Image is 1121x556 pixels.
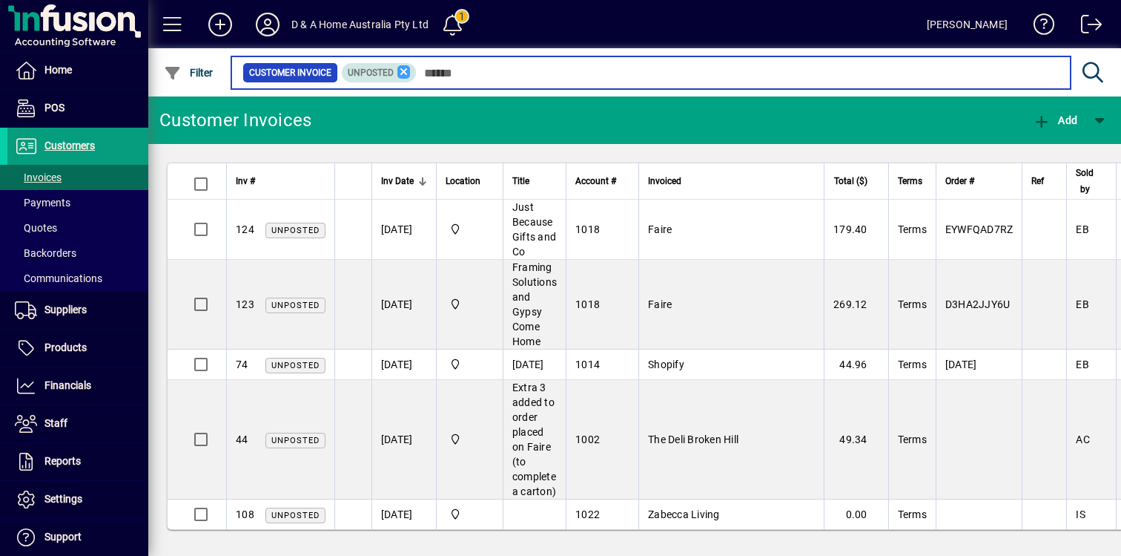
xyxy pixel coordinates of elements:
span: Total ($) [834,173,867,189]
span: D & A Home Australia Pty Ltd [446,356,494,373]
span: Order # [945,173,974,189]
span: Suppliers [44,304,87,315]
span: Terms [898,359,927,370]
div: Total ($) [833,173,881,189]
div: Customer Invoices [159,108,311,132]
a: Invoices [7,165,148,190]
span: [DATE] [945,359,977,370]
span: Customer Invoice [249,65,331,80]
span: Sold by [1076,165,1094,197]
span: Inv # [236,173,255,189]
a: Support [7,519,148,556]
span: Reports [44,455,81,467]
span: D & A Home Australia Pty Ltd [446,506,494,523]
span: Unposted [271,361,320,370]
a: Financials [7,367,148,405]
span: 108 [236,508,254,520]
span: Home [44,64,72,76]
span: Products [44,341,87,353]
span: Unposted [271,226,320,235]
mat-chip: Customer Invoice Status: Unposted [342,63,417,82]
span: Inv Date [381,173,414,189]
a: Knowledge Base [1022,3,1055,51]
td: 269.12 [824,260,888,350]
a: Communications [7,266,148,291]
span: Faire [648,223,672,235]
span: Communications [15,272,102,284]
span: 1018 [575,223,600,235]
button: Add [196,11,244,38]
span: Framing Solutions and Gypsy Come Home [512,261,557,347]
td: [DATE] [371,500,436,529]
span: Unposted [271,436,320,445]
td: [DATE] [371,200,436,260]
span: Ref [1031,173,1044,189]
span: Invoiced [648,173,681,189]
span: IS [1076,508,1085,520]
span: Terms [898,434,927,445]
span: POS [44,102,65,114]
a: Reports [7,443,148,480]
span: Terms [898,298,927,310]
span: Location [446,173,480,189]
span: EB [1076,223,1089,235]
a: Logout [1070,3,1102,51]
span: 1014 [575,359,600,370]
span: The Deli Broken Hill [648,434,738,445]
span: 1018 [575,298,600,310]
span: 123 [236,298,254,310]
td: 49.34 [824,380,888,500]
div: [PERSON_NAME] [927,13,1008,36]
span: Settings [44,493,82,505]
span: Unposted [271,511,320,520]
span: Payments [15,197,70,209]
button: Profile [244,11,291,38]
span: Staff [44,417,67,429]
span: Financials [44,379,91,391]
span: Unposted [348,68,394,78]
div: D & A Home Australia Pty Ltd [291,13,429,36]
a: Products [7,330,148,367]
span: Customers [44,140,95,151]
div: Location [446,173,494,189]
span: Invoices [15,171,62,183]
td: [DATE] [371,260,436,350]
span: Terms [898,223,927,235]
span: D & A Home Australia Pty Ltd [446,221,494,238]
a: Payments [7,190,148,215]
span: Shopify [648,359,684,370]
span: Support [44,531,82,543]
a: Home [7,52,148,89]
span: 1002 [575,434,600,445]
span: Faire [648,298,672,310]
span: 1022 [575,508,600,520]
span: 74 [236,359,248,370]
span: Backorders [15,247,76,259]
td: [DATE] [371,350,436,380]
span: Title [512,173,529,189]
div: Invoiced [648,173,815,189]
td: 0.00 [824,500,888,529]
span: Extra 3 added to order placed on Faire (to complete a carton) [512,382,556,497]
span: EB [1076,359,1089,370]
span: 44 [236,434,248,445]
span: Filter [164,67,214,79]
a: Suppliers [7,292,148,329]
span: EYWFQAD7RZ [945,223,1013,235]
span: Unposted [271,301,320,310]
span: Terms [898,173,922,189]
a: Settings [7,481,148,518]
button: Filter [160,59,217,86]
span: 124 [236,223,254,235]
span: AC [1076,434,1090,445]
button: Add [1029,107,1081,134]
div: Inv # [236,173,325,189]
span: D & A Home Australia Pty Ltd [446,431,494,448]
span: Account # [575,173,616,189]
div: Ref [1031,173,1057,189]
span: D & A Home Australia Pty Ltd [446,296,494,313]
div: Sold by [1076,165,1107,197]
span: [DATE] [512,359,544,370]
td: 44.96 [824,350,888,380]
span: Add [1033,114,1077,126]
